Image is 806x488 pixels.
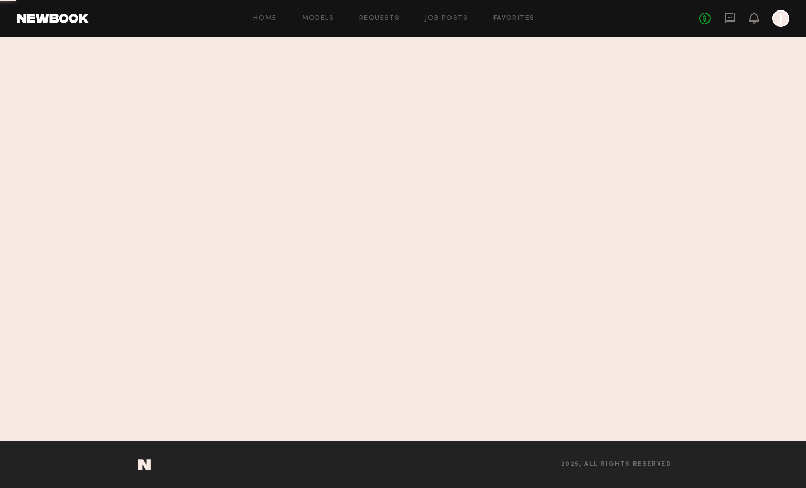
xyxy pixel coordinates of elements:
[561,461,672,468] span: 2025, all rights reserved
[253,15,277,22] a: Home
[359,15,400,22] a: Requests
[302,15,334,22] a: Models
[772,10,789,27] a: J
[425,15,468,22] a: Job Posts
[493,15,535,22] a: Favorites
